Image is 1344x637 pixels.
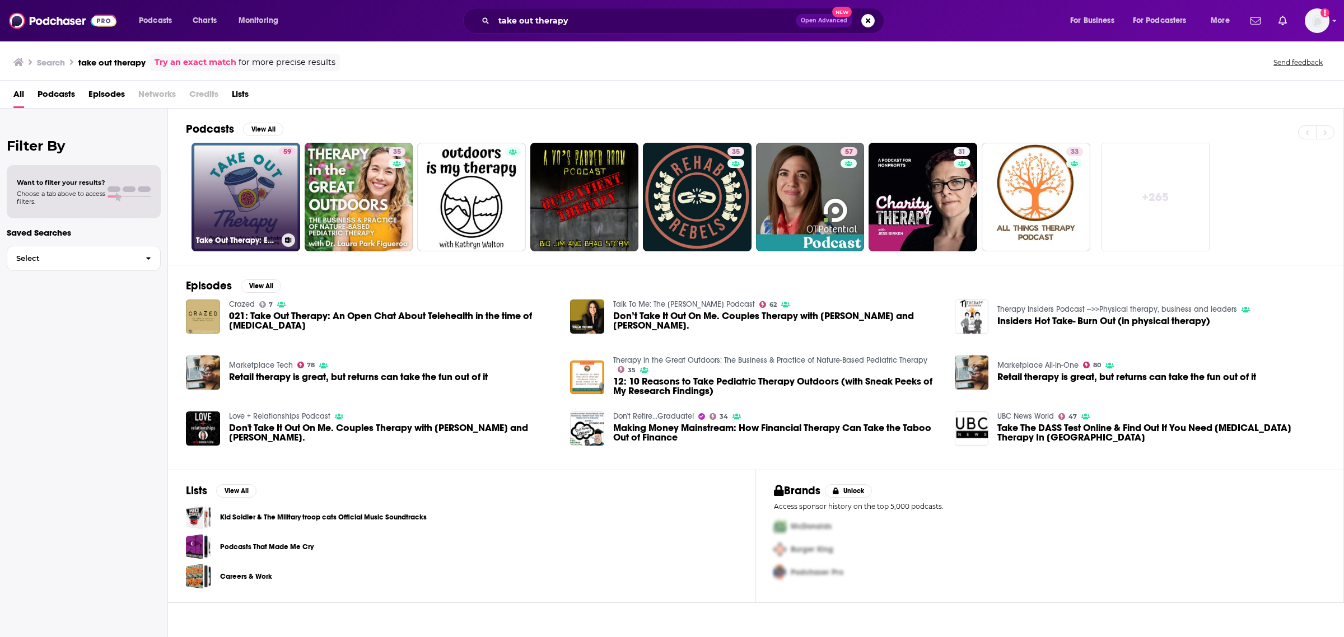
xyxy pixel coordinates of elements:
[997,411,1054,421] a: UBC News World
[7,255,137,262] span: Select
[796,14,852,27] button: Open AdvancedNew
[1102,143,1210,251] a: +265
[393,147,401,158] span: 35
[239,13,278,29] span: Monitoring
[613,355,927,365] a: Therapy in the Great Outdoors: The Business & Practice of Nature-Based Pediatric Therapy
[1093,363,1101,368] span: 80
[613,299,755,309] a: Talk To Me: The Debra Fileta Podcast
[186,122,283,136] a: PodcastsView All
[229,311,557,330] a: 021: Take Out Therapy: An Open Chat About Telehealth in the time of COVID-19
[139,13,172,29] span: Podcasts
[1070,13,1114,29] span: For Business
[791,522,832,531] span: McDonalds
[186,564,211,589] a: Careers & Work
[570,360,604,395] img: 12: 10 Reasons to Take Pediatric Therapy Outdoors (with Sneak Peeks of My Research Findings)
[997,360,1079,370] a: Marketplace All-in-One
[997,423,1326,442] span: Take The DASS Test Online & Find Out If You Need [MEDICAL_DATA] Therapy In [GEOGRAPHIC_DATA]
[801,18,847,24] span: Open Advanced
[196,236,277,245] h3: Take Out Therapy: End Overthinking & Overwhelm for Empathic High Achievers
[1058,413,1077,420] a: 47
[845,147,853,158] span: 57
[643,143,752,251] a: 35
[769,302,777,307] span: 62
[229,423,557,442] span: Don't Take It Out On Me. Couples Therapy with [PERSON_NAME] and [PERSON_NAME].
[37,57,65,68] h3: Search
[1211,13,1230,29] span: More
[185,12,223,30] a: Charts
[229,423,557,442] a: Don't Take It Out On Me. Couples Therapy with Abigail and Daniel.
[7,246,161,271] button: Select
[229,360,293,370] a: Marketplace Tech
[955,299,989,334] img: Insiders Hot Take- Burn Out (in physical therapy)
[131,12,186,30] button: open menu
[613,411,694,421] a: Don't Retire...Graduate!
[229,372,488,382] span: Retail therapy is great, but returns can take the fun out of it
[1126,12,1203,30] button: open menu
[1083,362,1101,368] a: 80
[997,372,1256,382] span: Retail therapy is great, but returns can take the fun out of it
[232,85,249,108] a: Lists
[269,302,273,307] span: 7
[231,12,293,30] button: open menu
[138,85,176,108] span: Networks
[791,545,833,554] span: Burger King
[1066,147,1083,156] a: 33
[297,362,315,368] a: 78
[570,411,604,446] img: Making Money Mainstream: How Financial Therapy Can Take the Taboo Out of Finance
[841,147,857,156] a: 57
[220,541,314,553] a: Podcasts That Made Me Cry
[954,147,970,156] a: 31
[494,12,796,30] input: Search podcasts, credits, & more...
[774,484,820,498] h2: Brands
[243,123,283,136] button: View All
[1203,12,1244,30] button: open menu
[186,122,234,136] h2: Podcasts
[618,366,636,373] a: 35
[186,504,211,530] a: Kid Soldier & The Military troop cats Official Music Soundtracks
[186,279,232,293] h2: Episodes
[186,299,220,334] img: 021: Take Out Therapy: An Open Chat About Telehealth in the time of COVID-19
[1062,12,1128,30] button: open menu
[7,138,161,154] h2: Filter By
[88,85,125,108] a: Episodes
[769,561,791,584] img: Third Pro Logo
[1246,11,1265,30] a: Show notifications dropdown
[958,147,965,158] span: 31
[241,279,281,293] button: View All
[307,363,315,368] span: 78
[955,411,989,446] img: Take The DASS Test Online & Find Out If You Need Depression Therapy In Bangsar
[17,190,105,205] span: Choose a tab above to access filters.
[38,85,75,108] span: Podcasts
[997,305,1237,314] a: Therapy Insiders Podcast -->>Physical therapy, business and leaders
[186,484,256,498] a: ListsView All
[9,10,116,31] img: Podchaser - Follow, Share and Rate Podcasts
[186,411,220,446] img: Don't Take It Out On Me. Couples Therapy with Abigail and Daniel.
[17,179,105,186] span: Want to filter your results?
[239,56,335,69] span: for more precise results
[283,147,291,158] span: 59
[279,147,296,156] a: 59
[474,8,895,34] div: Search podcasts, credits, & more...
[832,7,852,17] span: New
[189,85,218,108] span: Credits
[774,502,1326,510] p: Access sponsor history on the top 5,000 podcasts.
[78,57,146,68] h3: take out therapy
[613,423,941,442] span: Making Money Mainstream: How Financial Therapy Can Take the Taboo Out of Finance
[7,227,161,238] p: Saved Searches
[1320,8,1329,17] svg: Add a profile image
[186,279,281,293] a: EpisodesView All
[259,301,273,308] a: 7
[732,147,740,158] span: 35
[193,13,217,29] span: Charts
[955,355,989,390] a: Retail therapy is great, but returns can take the fun out of it
[229,311,557,330] span: 021: Take Out Therapy: An Open Chat About Telehealth in the time of [MEDICAL_DATA]
[216,484,256,498] button: View All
